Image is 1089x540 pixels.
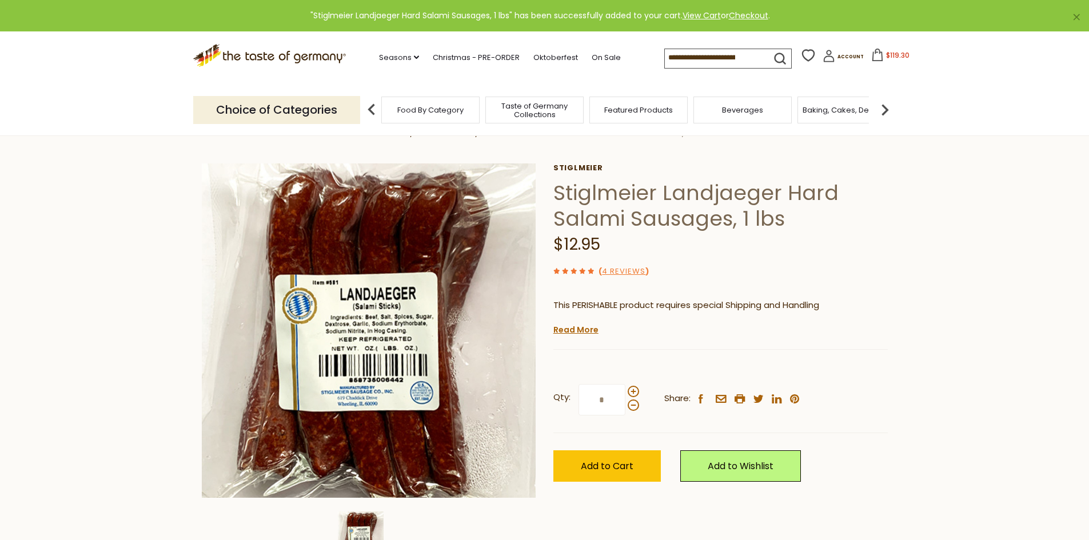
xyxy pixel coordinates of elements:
[553,163,888,173] a: Stiglmeier
[553,324,599,335] a: Read More
[683,10,721,21] a: View Cart
[602,266,645,278] a: 4 Reviews
[886,50,910,60] span: $119.30
[729,10,768,21] a: Checkout
[592,51,621,64] a: On Sale
[202,163,536,498] img: Stiglmeier Landjaeger Hard Salami Sausages, 1 lbs
[9,9,1071,22] div: "Stiglmeier Landjaeger Hard Salami Sausages, 1 lbs" has been successfully added to your cart. or .
[837,54,864,60] span: Account
[433,51,520,64] a: Christmas - PRE-ORDER
[379,51,419,64] a: Seasons
[1073,14,1080,21] a: ×
[664,391,691,406] span: Share:
[553,180,888,231] h1: Stiglmeier Landjaeger Hard Salami Sausages, 1 lbs
[803,106,891,114] a: Baking, Cakes, Desserts
[604,106,673,114] a: Featured Products
[722,106,763,114] a: Beverages
[553,233,600,255] span: $12.95
[553,450,661,482] button: Add to Cart
[533,51,578,64] a: Oktoberfest
[581,459,633,473] span: Add to Cart
[553,390,571,405] strong: Qty:
[579,384,625,415] input: Qty:
[873,98,896,121] img: next arrow
[866,49,915,66] button: $119.30
[823,50,864,66] a: Account
[680,450,801,482] a: Add to Wishlist
[360,98,383,121] img: previous arrow
[397,106,464,114] a: Food By Category
[193,96,360,124] p: Choice of Categories
[553,298,888,313] p: This PERISHABLE product requires special Shipping and Handling
[564,321,888,335] li: We will ship this product in heat-protective packaging and ice.
[489,102,580,119] a: Taste of Germany Collections
[599,266,649,277] span: ( )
